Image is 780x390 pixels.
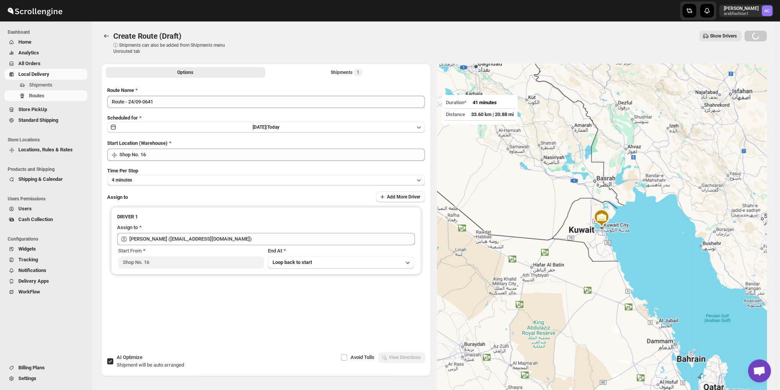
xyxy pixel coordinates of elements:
[118,248,142,254] span: Start From
[107,115,138,121] span: Scheduled for
[710,33,737,39] span: Show Drivers
[8,137,88,143] span: Store Locations
[331,69,362,76] div: Shipments
[5,276,87,287] button: Delivery Apps
[18,365,45,370] span: Billing Plans
[107,194,128,200] span: Assign to
[8,236,88,242] span: Configurations
[6,1,64,20] img: ScrollEngine
[5,254,87,265] button: Tracking
[117,224,138,231] div: Assign to
[5,287,87,297] button: WorkFlow
[748,359,771,382] div: Open chat
[18,289,40,295] span: WorkFlow
[18,278,49,284] span: Delivery Apps
[267,67,426,78] button: Selected Shipments
[5,373,87,384] button: Settings
[724,5,759,11] p: [PERSON_NAME]
[473,100,497,105] span: 41 minutes
[5,362,87,373] button: Billing Plans
[18,176,63,182] span: Shipping & Calendar
[387,194,420,200] span: Add More Driver
[268,256,414,269] button: Loop back to start
[107,87,134,93] span: Route Name
[471,111,514,117] span: 33.60 km | 20.88 mi
[724,11,759,16] p: arabfashion1
[762,5,772,16] span: Abizer Chikhly
[18,246,36,252] span: Widgets
[112,177,132,183] span: 4 minutes
[18,61,41,66] span: All Orders
[5,244,87,254] button: Widgets
[18,107,47,112] span: Store PickUp
[18,257,38,262] span: Tracking
[5,48,87,58] button: Analytics
[8,166,88,172] span: Products and Shipping
[18,39,31,45] span: Home
[446,111,465,117] span: Distance
[29,82,52,88] span: Shipments
[8,196,88,202] span: Users Permissions
[107,168,138,174] span: Time Per Stop
[18,375,36,381] span: Settings
[101,80,431,335] div: All Route Options
[719,5,773,17] button: User menu
[18,216,53,222] span: Cash Collection
[117,213,415,221] h3: DRIVER 1
[29,93,44,98] span: Routes
[18,206,32,211] span: Users
[101,31,112,41] button: Routes
[18,50,39,56] span: Analytics
[5,214,87,225] button: Cash Collection
[273,259,312,265] span: Loop back to start
[18,117,58,123] span: Standard Shipping
[446,100,467,105] span: Duration*
[117,354,142,360] span: AI Optimize
[357,69,359,75] span: 1
[5,58,87,69] button: All Orders
[764,8,770,13] text: AC
[5,37,87,48] button: Home
[8,29,88,35] span: Dashboard
[376,192,425,202] button: Add More Driver
[351,354,374,360] span: Avoid Tolls
[253,125,267,130] span: [DATE] |
[129,233,415,245] input: Search assignee
[117,362,184,368] span: Shipment will be auto arranged
[5,80,87,90] button: Shipments
[107,96,425,108] input: Eg: Bengaluru Route
[119,149,425,161] input: Search location
[267,125,279,130] span: Today
[18,71,49,77] span: Local Delivery
[106,67,265,78] button: All Route Options
[113,31,181,41] span: Create Route (Draft)
[5,265,87,276] button: Notifications
[268,247,414,255] div: End At
[177,69,193,75] span: Options
[18,267,46,273] span: Notifications
[18,147,73,152] span: Locations, Rules & Rates
[699,31,741,41] button: Show Drivers
[5,203,87,214] button: Users
[5,174,87,185] button: Shipping & Calendar
[5,144,87,155] button: Locations, Rules & Rates
[113,42,234,54] p: ⓘ Shipments can also be added from Shipments menu Unrouted tab
[107,175,425,185] button: 4 minutes
[107,122,425,133] button: [DATE]|Today
[107,140,168,146] span: Start Location (Warehouse)
[5,90,87,101] button: Routes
